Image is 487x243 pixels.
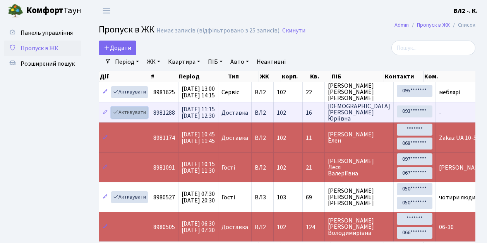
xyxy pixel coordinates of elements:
span: Гості [221,194,235,201]
span: Доставка [221,110,248,116]
span: [DATE] 11:15 [DATE] 12:30 [182,105,215,120]
span: 11 [306,135,321,141]
span: 06-30 [439,223,454,231]
span: [PERSON_NAME] [PERSON_NAME] [PERSON_NAME] [328,83,390,101]
a: Скинути [282,27,305,34]
span: 102 [277,88,286,97]
a: Розширений пошук [4,56,81,71]
span: 16 [306,110,321,116]
span: [PERSON_NAME] [PERSON_NAME] [PERSON_NAME] [328,188,390,206]
th: Кв. [309,71,331,82]
a: ПІБ [205,55,226,68]
a: Авто [227,55,252,68]
span: 22 [306,89,321,95]
span: ВЛ2 [255,224,270,230]
span: ВЛ2 [255,110,270,116]
span: [DATE] 13:00 [DATE] 14:15 [182,85,215,100]
span: 102 [277,134,286,142]
th: ПІБ [331,71,384,82]
span: 21 [306,165,321,171]
span: 8981288 [153,109,175,117]
span: меблярі [439,88,460,97]
span: Розширений пошук [21,59,75,68]
span: 69 [306,194,321,201]
th: ЖК [259,71,281,82]
span: 102 [277,163,286,172]
span: [DATE] 10:15 [DATE] 11:30 [182,160,215,175]
button: Переключити навігацію [97,4,116,17]
span: Панель управління [21,29,73,37]
span: 102 [277,223,286,231]
a: Активувати [111,107,148,119]
span: [PERSON_NAME] Елен [328,131,390,144]
span: ВЛ2 [255,165,270,171]
span: 124 [306,224,321,230]
a: Неактивні [254,55,289,68]
span: чотири людини [439,193,482,202]
nav: breadcrumb [383,17,487,33]
span: 103 [277,193,286,202]
th: Період [178,71,227,82]
span: [DATE] 10:45 [DATE] 11:45 [182,130,215,145]
span: [PERSON_NAME] [PERSON_NAME] Володимирівна [328,218,390,236]
span: Доставка [221,224,248,230]
a: Додати [99,41,136,55]
a: Admin [394,21,409,29]
span: Пропуск в ЖК [21,44,58,53]
span: Zakaz UA 10-53 [439,134,480,142]
span: ВЛ2 [255,135,270,141]
b: Комфорт [26,4,63,17]
li: Список [450,21,475,29]
span: 8981625 [153,88,175,97]
th: Тип [227,71,259,82]
th: Контакти [384,71,424,82]
a: Панель управління [4,25,81,41]
span: Таун [26,4,81,17]
a: Активувати [111,191,148,203]
img: logo.png [8,3,23,19]
span: 8981091 [153,163,175,172]
span: Доставка [221,135,248,141]
span: 8980527 [153,193,175,202]
span: [DEMOGRAPHIC_DATA] [PERSON_NAME] Юріївна [328,103,390,122]
th: # [150,71,178,82]
a: Квартира [165,55,203,68]
input: Пошук... [391,41,475,55]
span: - [439,109,441,117]
span: ВЛ3 [255,194,270,201]
span: [DATE] 07:30 [DATE] 20:30 [182,190,215,205]
span: 8981174 [153,134,175,142]
span: Пропуск в ЖК [99,23,154,36]
a: ВЛ2 -. К. [454,6,478,15]
span: 8980505 [153,223,175,231]
a: ЖК [144,55,163,68]
b: ВЛ2 -. К. [454,7,478,15]
span: 102 [277,109,286,117]
span: Гості [221,165,235,171]
th: Дії [99,71,150,82]
span: ВЛ2 [255,89,270,95]
a: Активувати [111,86,148,98]
a: Пропуск в ЖК [4,41,81,56]
span: [PERSON_NAME] Леся Валеріївна [328,158,390,177]
span: Сервіс [221,89,239,95]
div: Немає записів (відфільтровано з 25 записів). [156,27,281,34]
span: Додати [104,44,131,52]
a: Пропуск в ЖК [417,21,450,29]
th: корп. [281,71,309,82]
span: [DATE] 06:30 [DATE] 07:30 [182,219,215,235]
a: Період [112,55,142,68]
